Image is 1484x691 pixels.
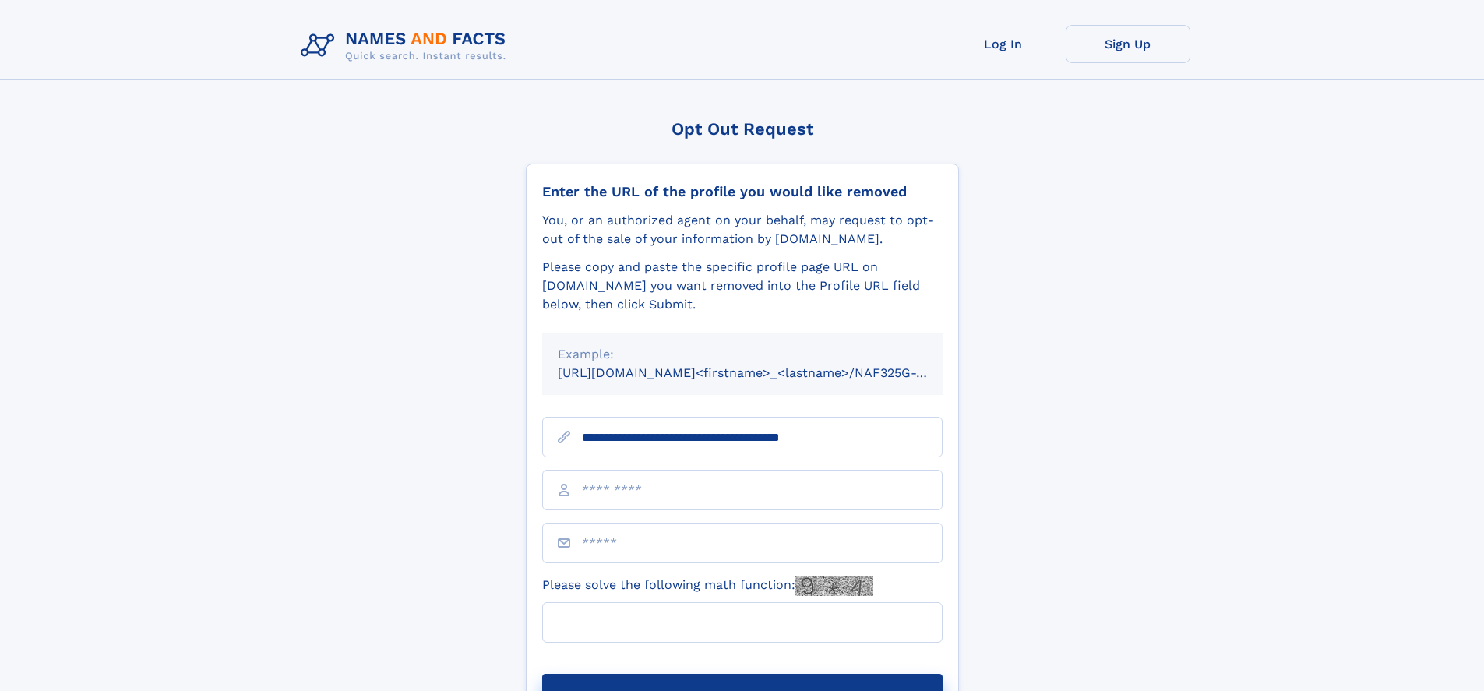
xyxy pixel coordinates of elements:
div: Opt Out Request [526,119,959,139]
div: You, or an authorized agent on your behalf, may request to opt-out of the sale of your informatio... [542,211,943,249]
a: Sign Up [1066,25,1190,63]
div: Example: [558,345,927,364]
small: [URL][DOMAIN_NAME]<firstname>_<lastname>/NAF325G-xxxxxxxx [558,365,972,380]
img: Logo Names and Facts [294,25,519,67]
div: Please copy and paste the specific profile page URL on [DOMAIN_NAME] you want removed into the Pr... [542,258,943,314]
a: Log In [941,25,1066,63]
div: Enter the URL of the profile you would like removed [542,183,943,200]
label: Please solve the following math function: [542,576,873,596]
